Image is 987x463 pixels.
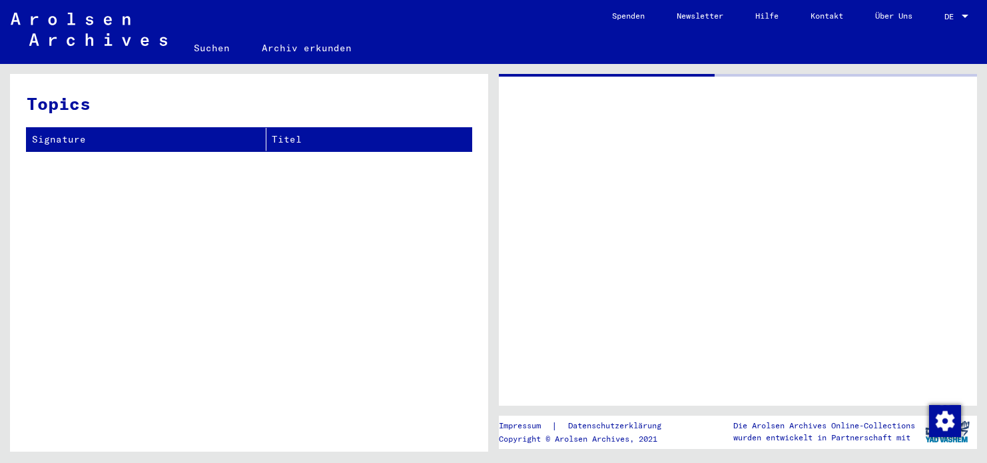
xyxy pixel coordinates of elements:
[266,128,472,151] th: Titel
[557,419,677,433] a: Datenschutzerklärung
[944,12,959,21] span: DE
[733,432,915,444] p: wurden entwickelt in Partnerschaft mit
[246,32,368,64] a: Archiv erkunden
[499,419,677,433] div: |
[928,404,960,436] div: Zustimmung ändern
[929,405,961,437] img: Zustimmung ändern
[11,13,167,46] img: Arolsen_neg.svg
[27,128,266,151] th: Signature
[499,419,551,433] a: Impressum
[499,433,677,445] p: Copyright © Arolsen Archives, 2021
[922,415,972,448] img: yv_logo.png
[733,420,915,432] p: Die Arolsen Archives Online-Collections
[178,32,246,64] a: Suchen
[27,91,471,117] h3: Topics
